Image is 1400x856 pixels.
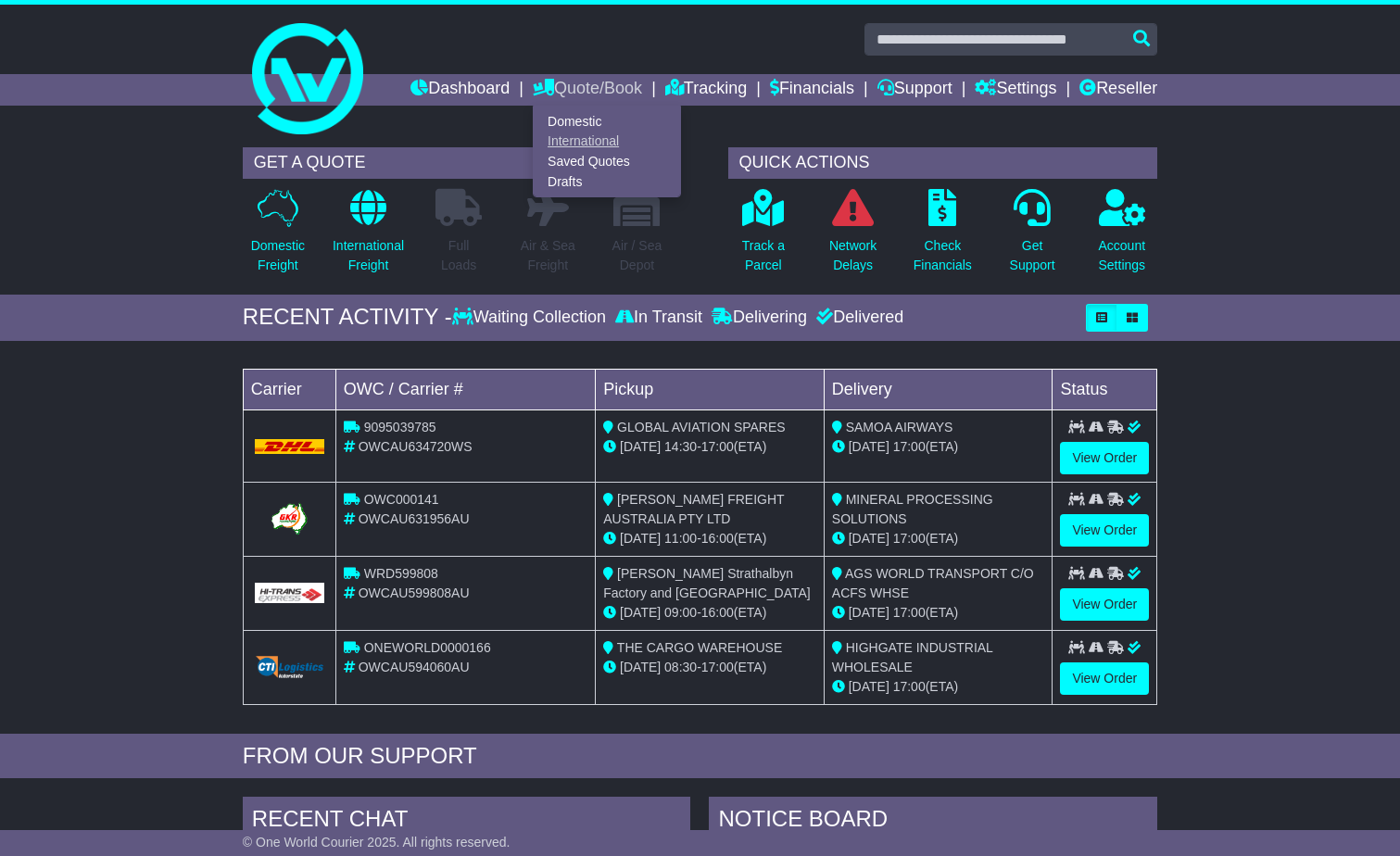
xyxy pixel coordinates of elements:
div: Delivered [812,308,903,328]
div: NOTICE BOARD [709,797,1157,847]
span: AGS WORLD TRANSPORT C/O ACFS WHSE [832,566,1034,600]
img: GetCarrierServiceLogo [255,656,324,678]
span: 16:00 [701,605,734,620]
a: GetSupport [1009,188,1056,285]
p: Get Support [1010,236,1055,275]
span: OWCAU594060AU [359,660,470,674]
p: Check Financials [914,236,972,275]
a: Tracking [665,74,747,106]
span: 17:00 [701,439,734,454]
img: GetCarrierServiceLogo [255,583,324,603]
td: Delivery [824,369,1053,409]
div: In Transit [611,308,707,328]
div: QUICK ACTIONS [728,147,1158,179]
span: [DATE] [849,439,889,454]
span: [PERSON_NAME] Strathalbyn Factory and [GEOGRAPHIC_DATA] [603,566,811,600]
a: Drafts [534,171,680,192]
div: GET A QUOTE [243,147,673,179]
span: [DATE] [620,531,661,546]
a: Financials [770,74,854,106]
span: 17:00 [893,439,926,454]
td: Carrier [243,369,335,409]
span: OWCAU599808AU [359,585,470,600]
span: 9095039785 [364,420,436,434]
p: Domestic Freight [251,236,305,275]
a: Settings [975,74,1056,106]
img: DHL.png [255,439,324,454]
div: Waiting Collection [452,308,611,328]
a: View Order [1060,588,1149,621]
p: Track a Parcel [742,236,785,275]
div: (ETA) [832,603,1045,623]
div: (ETA) [832,529,1045,548]
a: AccountSettings [1098,188,1147,285]
span: © One World Courier 2025. All rights reserved. [243,835,511,850]
a: NetworkDelays [828,188,877,285]
a: Support [877,74,952,106]
a: CheckFinancials [913,188,973,285]
a: Track aParcel [741,188,786,285]
div: Delivering [707,308,812,328]
span: 09:00 [664,605,697,620]
span: ONEWORLD0000166 [364,640,491,655]
p: Full Loads [435,236,482,275]
a: International [534,132,680,152]
p: Network Delays [829,236,877,275]
span: HIGHGATE INDUSTRIAL WHOLESALE [832,640,993,674]
span: [PERSON_NAME] FREIGHT AUSTRALIA PTY LTD [603,492,784,526]
img: GetCarrierServiceLogo [268,500,310,537]
td: OWC / Carrier # [335,369,595,409]
span: MINERAL PROCESSING SOLUTIONS [832,492,993,526]
span: GLOBAL AVIATION SPARES [617,420,786,434]
div: (ETA) [832,677,1045,697]
p: International Freight [333,236,404,275]
a: View Order [1060,514,1149,547]
span: OWC000141 [364,492,439,507]
span: [DATE] [620,605,661,620]
span: [DATE] [849,531,889,546]
span: THE CARGO WAREHOUSE [617,640,782,655]
span: 11:00 [664,531,697,546]
span: 16:00 [701,531,734,546]
span: 17:00 [893,679,926,694]
span: SAMOA AIRWAYS [846,420,953,434]
span: [DATE] [620,439,661,454]
p: Air / Sea Depot [612,236,662,275]
a: Saved Quotes [534,152,680,172]
div: - (ETA) [603,658,816,677]
div: (ETA) [832,437,1045,457]
a: Domestic [534,111,680,132]
div: RECENT CHAT [243,797,691,847]
a: DomesticFreight [250,188,306,285]
div: - (ETA) [603,529,816,548]
a: View Order [1060,442,1149,474]
span: [DATE] [620,660,661,674]
span: 17:00 [893,605,926,620]
td: Status [1053,369,1157,409]
a: View Order [1060,662,1149,695]
p: Account Settings [1099,236,1146,275]
p: Air & Sea Freight [521,236,575,275]
div: FROM OUR SUPPORT [243,743,1157,770]
span: 14:30 [664,439,697,454]
span: 17:00 [893,531,926,546]
div: - (ETA) [603,603,816,623]
a: Dashboard [410,74,510,106]
div: RECENT ACTIVITY - [243,304,452,331]
span: OWCAU631956AU [359,511,470,526]
span: OWCAU634720WS [359,439,473,454]
a: InternationalFreight [332,188,405,285]
span: [DATE] [849,605,889,620]
span: 17:00 [701,660,734,674]
a: Quote/Book [533,74,642,106]
td: Pickup [596,369,825,409]
span: [DATE] [849,679,889,694]
span: 08:30 [664,660,697,674]
div: Quote/Book [533,106,681,197]
div: - (ETA) [603,437,816,457]
span: WRD599808 [364,566,438,581]
a: Reseller [1079,74,1157,106]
